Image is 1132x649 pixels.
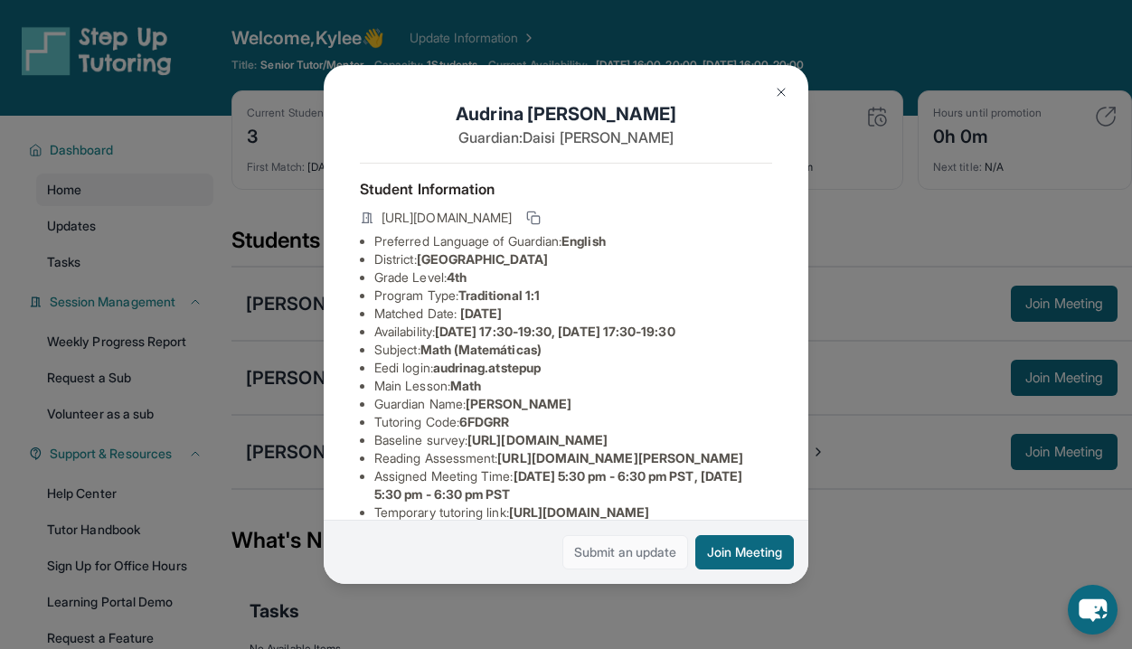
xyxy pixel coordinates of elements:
[561,233,606,249] span: English
[374,431,772,449] li: Baseline survey :
[374,413,772,431] li: Tutoring Code :
[360,127,772,148] p: Guardian: Daisi [PERSON_NAME]
[435,324,675,339] span: [DATE] 17:30-19:30, [DATE] 17:30-19:30
[467,432,608,447] span: [URL][DOMAIN_NAME]
[374,377,772,395] li: Main Lesson :
[695,535,794,569] button: Join Meeting
[774,85,788,99] img: Close Icon
[374,287,772,305] li: Program Type:
[459,414,509,429] span: 6FDGRR
[466,396,571,411] span: [PERSON_NAME]
[374,467,772,503] li: Assigned Meeting Time :
[523,207,544,229] button: Copy link
[458,287,540,303] span: Traditional 1:1
[374,341,772,359] li: Subject :
[374,305,772,323] li: Matched Date:
[374,232,772,250] li: Preferred Language of Guardian:
[420,342,542,357] span: Math (Matemáticas)
[450,378,481,393] span: Math
[374,468,742,502] span: [DATE] 5:30 pm - 6:30 pm PST, [DATE] 5:30 pm - 6:30 pm PST
[382,209,512,227] span: [URL][DOMAIN_NAME]
[374,449,772,467] li: Reading Assessment :
[433,360,541,375] span: audrinag.atstepup
[509,504,649,520] span: [URL][DOMAIN_NAME]
[497,450,743,466] span: [URL][DOMAIN_NAME][PERSON_NAME]
[360,178,772,200] h4: Student Information
[374,268,772,287] li: Grade Level:
[374,250,772,268] li: District:
[562,535,688,569] a: Submit an update
[374,359,772,377] li: Eedi login :
[374,395,772,413] li: Guardian Name :
[374,503,772,522] li: Temporary tutoring link :
[360,101,772,127] h1: Audrina [PERSON_NAME]
[447,269,467,285] span: 4th
[417,251,548,267] span: [GEOGRAPHIC_DATA]
[374,323,772,341] li: Availability:
[460,306,502,321] span: [DATE]
[1068,585,1118,635] button: chat-button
